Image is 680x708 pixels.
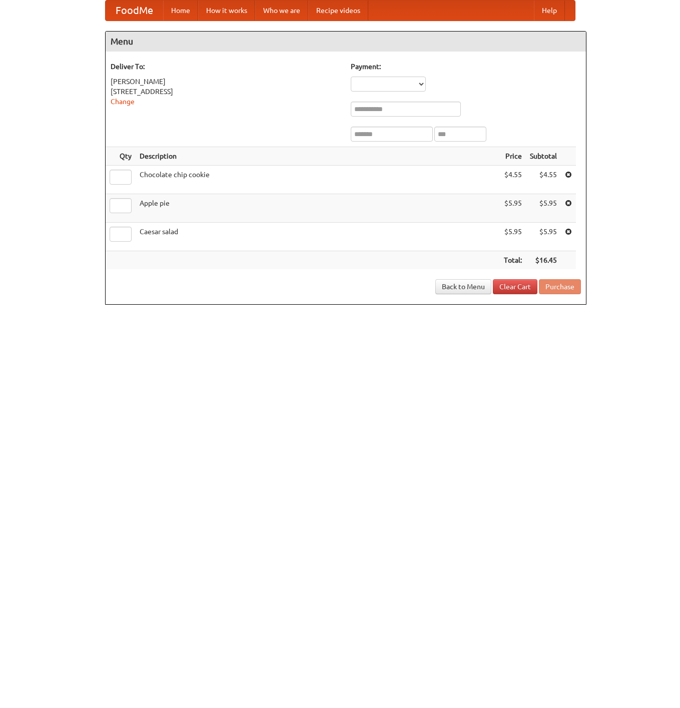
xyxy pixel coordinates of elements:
[539,279,581,294] button: Purchase
[500,251,526,270] th: Total:
[106,1,163,21] a: FoodMe
[106,32,586,52] h4: Menu
[111,77,341,87] div: [PERSON_NAME]
[500,166,526,194] td: $4.55
[526,251,561,270] th: $16.45
[500,223,526,251] td: $5.95
[111,62,341,72] h5: Deliver To:
[526,147,561,166] th: Subtotal
[526,194,561,223] td: $5.95
[111,87,341,97] div: [STREET_ADDRESS]
[500,147,526,166] th: Price
[136,194,500,223] td: Apple pie
[308,1,368,21] a: Recipe videos
[500,194,526,223] td: $5.95
[255,1,308,21] a: Who we are
[534,1,565,21] a: Help
[136,223,500,251] td: Caesar salad
[136,166,500,194] td: Chocolate chip cookie
[106,147,136,166] th: Qty
[526,223,561,251] td: $5.95
[198,1,255,21] a: How it works
[136,147,500,166] th: Description
[163,1,198,21] a: Home
[435,279,491,294] a: Back to Menu
[111,98,135,106] a: Change
[493,279,537,294] a: Clear Cart
[526,166,561,194] td: $4.55
[351,62,581,72] h5: Payment:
